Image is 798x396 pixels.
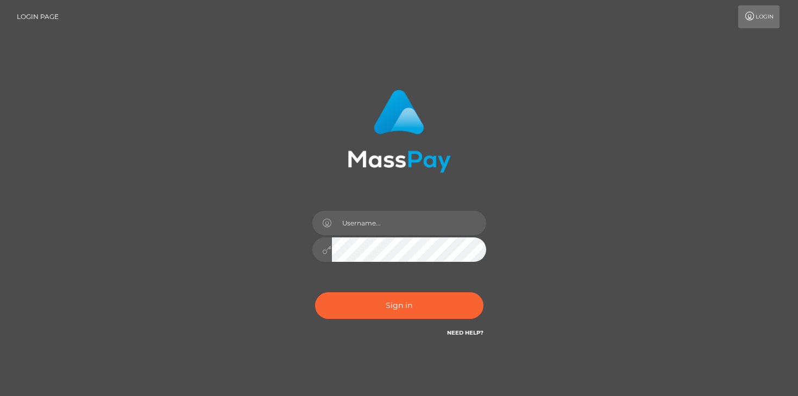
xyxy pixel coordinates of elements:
[447,329,483,336] a: Need Help?
[315,292,483,319] button: Sign in
[348,90,451,173] img: MassPay Login
[332,211,486,235] input: Username...
[17,5,59,28] a: Login Page
[738,5,780,28] a: Login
